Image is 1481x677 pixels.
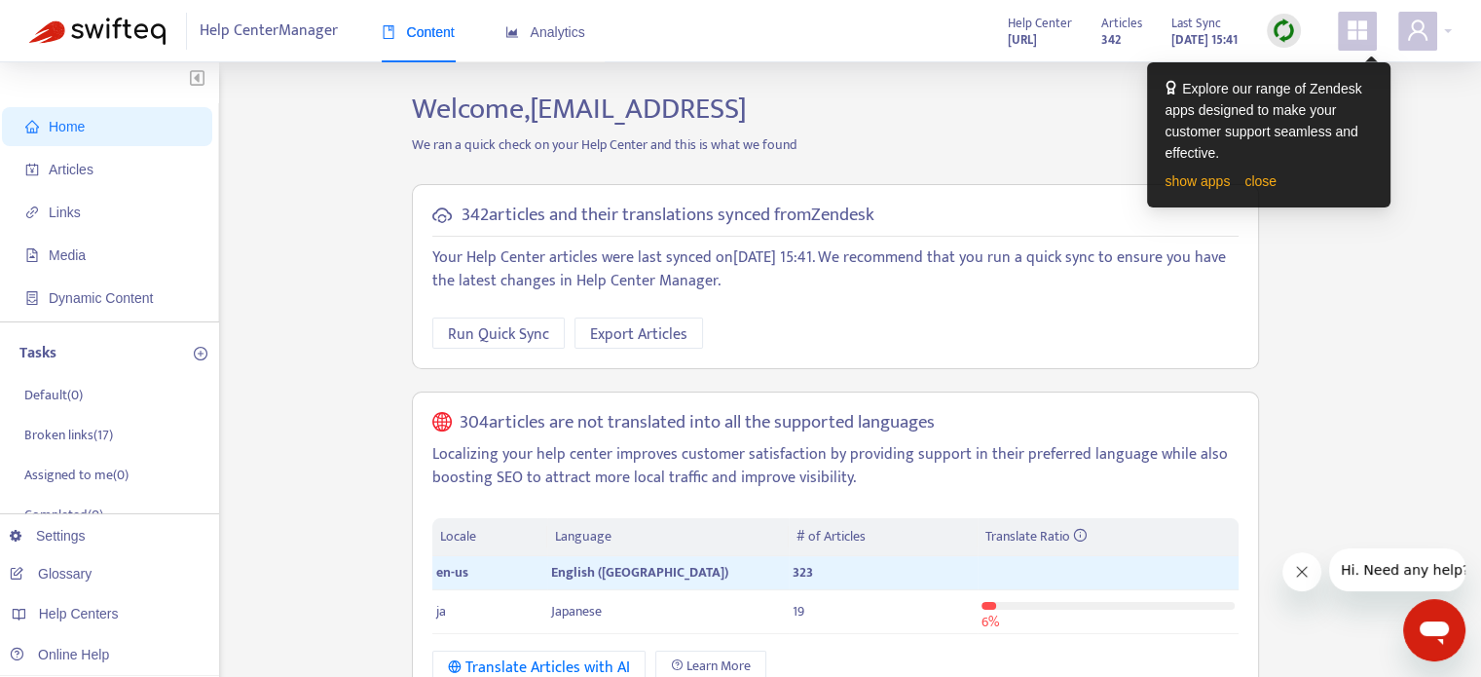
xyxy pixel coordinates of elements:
p: Assigned to me ( 0 ) [24,465,129,485]
span: Help Center [1008,13,1072,34]
span: 323 [793,561,813,583]
span: area-chart [505,25,519,39]
strong: [URL] [1008,29,1037,51]
a: close [1244,173,1277,189]
button: Run Quick Sync [432,318,565,349]
p: We ran a quick check on your Help Center and this is what we found [397,134,1274,155]
a: show apps [1165,173,1230,189]
span: plus-circle [194,347,207,360]
span: Articles [1101,13,1142,34]
strong: 342 [1101,29,1121,51]
span: English ([GEOGRAPHIC_DATA]) [551,561,728,583]
iframe: Button to launch messaging window [1403,599,1465,661]
span: Media [49,247,86,263]
p: Tasks [19,342,56,365]
span: 19 [793,600,804,622]
span: cloud-sync [432,206,452,225]
span: Home [49,119,85,134]
span: ja [436,600,446,622]
th: # of Articles [789,518,977,556]
span: Content [382,24,455,40]
span: book [382,25,395,39]
span: en-us [436,561,468,583]
span: link [25,206,39,219]
a: Glossary [10,566,92,582]
div: Explore our range of Zendesk apps designed to make your customer support seamless and effective. [1165,78,1373,164]
iframe: Message from company [1329,548,1465,591]
span: global [432,412,452,434]
iframe: Close message [1282,552,1321,591]
h5: 342 articles and their translations synced from Zendesk [462,205,874,227]
span: user [1406,19,1429,42]
button: Export Articles [574,318,703,349]
span: account-book [25,163,39,176]
strong: [DATE] 15:41 [1171,29,1238,51]
span: Last Sync [1171,13,1221,34]
span: Run Quick Sync [448,322,549,347]
div: Translate Ratio [985,526,1231,547]
span: Learn More [686,656,751,677]
span: Links [49,205,81,220]
img: sync.dc5367851b00ba804db3.png [1272,19,1296,43]
span: file-image [25,248,39,262]
h5: 304 articles are not translated into all the supported languages [460,412,935,434]
span: Articles [49,162,93,177]
span: Hi. Need any help? [12,14,140,29]
span: Help Centers [39,606,119,621]
th: Locale [432,518,547,556]
a: [URL] [1008,28,1037,51]
th: Language [547,518,789,556]
span: appstore [1346,19,1369,42]
img: Swifteq [29,18,166,45]
span: Japanese [551,600,602,622]
p: Your Help Center articles were last synced on [DATE] 15:41 . We recommend that you run a quick sy... [432,246,1239,293]
p: Default ( 0 ) [24,385,83,405]
span: home [25,120,39,133]
a: Online Help [10,647,109,662]
span: 6 % [981,611,999,633]
span: Export Articles [590,322,687,347]
p: Broken links ( 17 ) [24,425,113,445]
span: Analytics [505,24,585,40]
span: Dynamic Content [49,290,153,306]
span: Welcome, [EMAIL_ADDRESS] [412,85,747,133]
span: container [25,291,39,305]
p: Localizing your help center improves customer satisfaction by providing support in their preferre... [432,443,1239,490]
span: Help Center Manager [200,13,338,50]
p: Completed ( 0 ) [24,505,103,525]
a: Settings [10,528,86,544]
